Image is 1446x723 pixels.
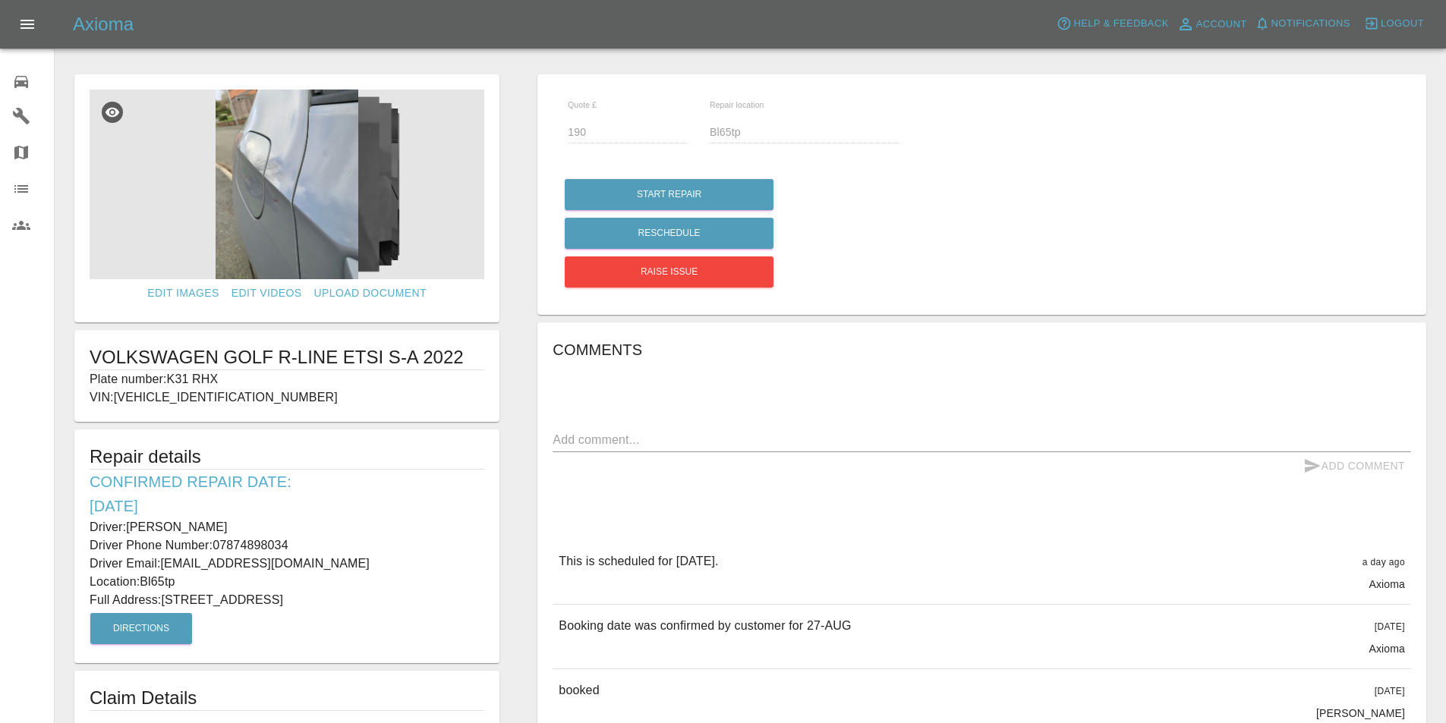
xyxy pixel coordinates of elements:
[90,90,484,279] img: 2e7da162-32e8-49ed-ad86-683081b6e601
[710,100,764,109] span: Repair location
[9,6,46,42] button: Open drawer
[553,338,1411,362] h6: Comments
[565,218,773,249] button: Reschedule
[90,388,484,407] p: VIN: [VEHICLE_IDENTIFICATION_NUMBER]
[90,536,484,555] p: Driver Phone Number: 07874898034
[1073,15,1168,33] span: Help & Feedback
[1251,12,1354,36] button: Notifications
[225,279,308,307] a: Edit Videos
[1196,16,1247,33] span: Account
[565,256,773,288] button: Raise issue
[1173,12,1251,36] a: Account
[1053,12,1172,36] button: Help & Feedback
[90,591,484,609] p: Full Address: [STREET_ADDRESS]
[90,345,484,369] h1: VOLKSWAGEN GOLF R-LINE ETSI S-A 2022
[1381,15,1424,33] span: Logout
[141,279,225,307] a: Edit Images
[90,470,484,518] h6: Confirmed Repair Date: [DATE]
[565,179,773,210] button: Start Repair
[90,370,484,388] p: Plate number: K31 RHX
[90,613,192,644] button: Directions
[1363,557,1405,567] span: a day ago
[1360,12,1428,36] button: Logout
[90,555,484,573] p: Driver Email: [EMAIL_ADDRESS][DOMAIN_NAME]
[568,100,597,109] span: Quote £
[1369,577,1405,592] p: Axioma
[308,279,433,307] a: Upload Document
[559,681,599,699] p: booked
[73,12,134,36] h5: Axioma
[1375,621,1405,632] span: [DATE]
[1316,706,1405,721] p: [PERSON_NAME]
[1369,641,1405,656] p: Axioma
[90,573,484,591] p: Location: Bl65tp
[1375,686,1405,696] span: [DATE]
[90,518,484,536] p: Driver: [PERSON_NAME]
[559,552,718,571] p: This is scheduled for [DATE].
[559,617,851,635] p: Booking date was confirmed by customer for 27-AUG
[1271,15,1350,33] span: Notifications
[90,445,484,469] h5: Repair details
[90,686,484,710] h1: Claim Details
